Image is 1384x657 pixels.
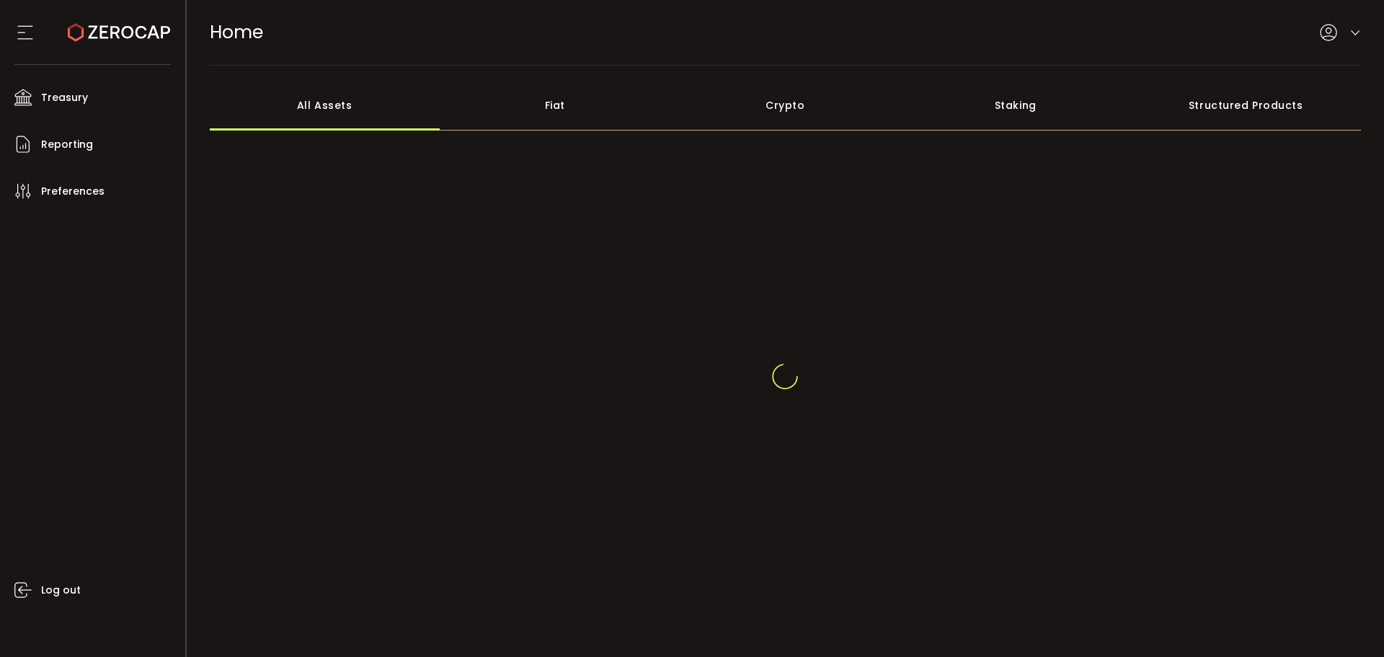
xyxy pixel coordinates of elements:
[440,80,670,131] div: Fiat
[41,181,105,202] span: Preferences
[670,80,901,131] div: Crypto
[210,19,263,45] span: Home
[900,80,1131,131] div: Staking
[210,80,440,131] div: All Assets
[41,580,81,601] span: Log out
[41,87,88,108] span: Treasury
[1131,80,1362,131] div: Structured Products
[41,134,93,155] span: Reporting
